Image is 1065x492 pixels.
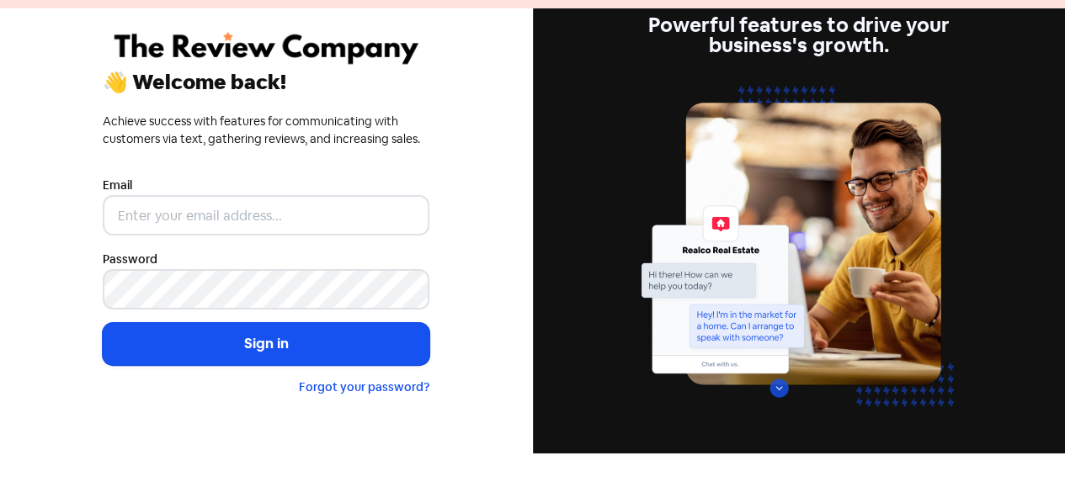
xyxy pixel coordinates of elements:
[103,113,429,148] div: Achieve success with features for communicating with customers via text, gathering reviews, and i...
[103,195,429,235] input: Enter your email address...
[299,379,429,394] a: Forgot your password?
[636,76,962,438] img: web-chat
[103,177,132,194] label: Email
[103,251,157,268] label: Password
[103,72,429,93] div: 👋 Welcome back!
[103,323,429,365] button: Sign in
[636,15,962,56] div: Powerful features to drive your business's growth.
